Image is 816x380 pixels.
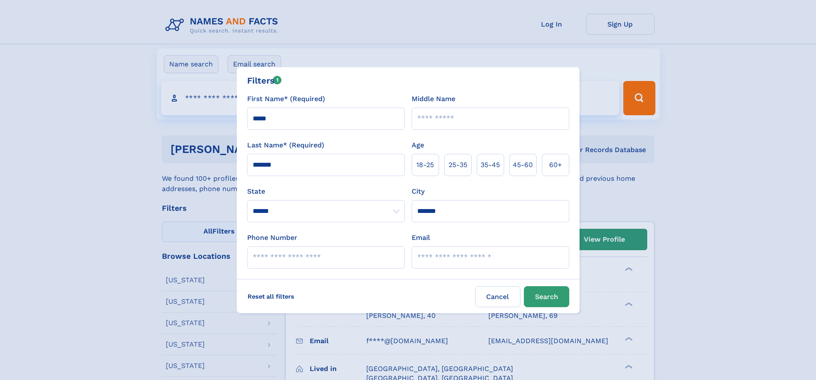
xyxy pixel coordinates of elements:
label: Age [412,140,424,150]
div: Filters [247,74,282,87]
span: 35‑45 [481,160,500,170]
label: Email [412,233,430,243]
label: First Name* (Required) [247,94,325,104]
span: 25‑35 [448,160,467,170]
span: 45‑60 [513,160,533,170]
label: Middle Name [412,94,455,104]
label: State [247,186,405,197]
button: Search [524,286,569,307]
label: Last Name* (Required) [247,140,324,150]
span: 18‑25 [416,160,434,170]
label: City [412,186,424,197]
label: Reset all filters [242,286,300,307]
label: Phone Number [247,233,297,243]
label: Cancel [475,286,520,307]
span: 60+ [549,160,562,170]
